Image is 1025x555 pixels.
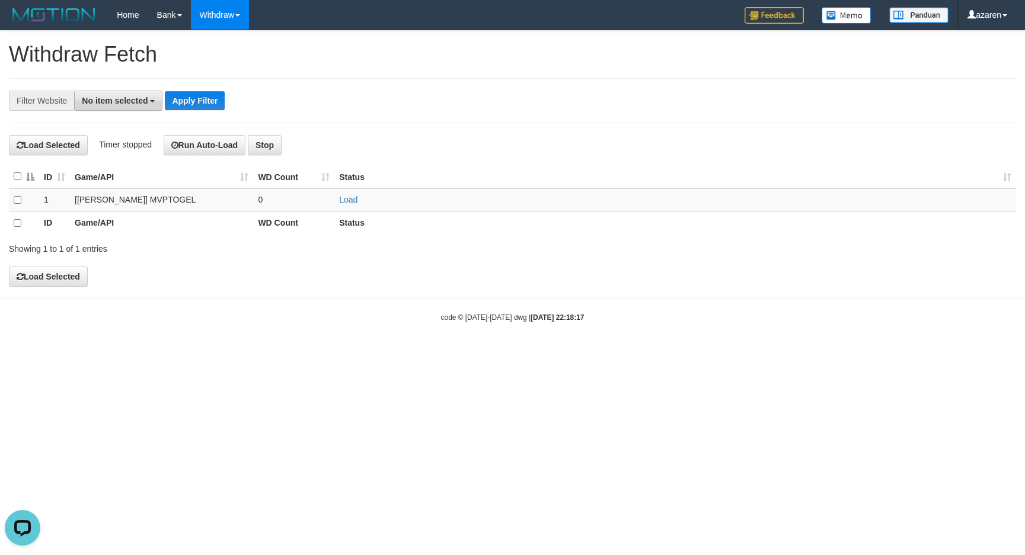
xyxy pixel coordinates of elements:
[74,91,162,111] button: No item selected
[258,195,263,204] span: 0
[334,165,1016,188] th: Status: activate to sort column ascending
[441,313,585,322] small: code © [DATE]-[DATE] dwg |
[70,165,253,188] th: Game/API: activate to sort column ascending
[9,6,99,24] img: MOTION_logo.png
[9,238,418,255] div: Showing 1 to 1 of 1 entries
[253,165,334,188] th: WD Count: activate to sort column ascending
[339,195,357,204] a: Load
[70,211,253,235] th: Game/API
[334,211,1016,235] th: Status
[99,140,152,149] span: Timer stopped
[745,7,804,24] img: Feedback.jpg
[82,96,148,105] span: No item selected
[9,267,88,287] button: Load Selected
[9,135,88,155] button: Load Selected
[165,91,225,110] button: Apply Filter
[822,7,871,24] img: Button%20Memo.svg
[164,135,246,155] button: Run Auto-Load
[39,165,70,188] th: ID: activate to sort column ascending
[70,188,253,212] td: [[PERSON_NAME]] MVPTOGEL
[9,91,74,111] div: Filter Website
[9,43,1016,66] h1: Withdraw Fetch
[531,313,584,322] strong: [DATE] 22:18:17
[39,211,70,235] th: ID
[5,5,40,40] button: Open LiveChat chat widget
[253,211,334,235] th: WD Count
[39,188,70,212] td: 1
[248,135,282,155] button: Stop
[889,7,949,23] img: panduan.png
